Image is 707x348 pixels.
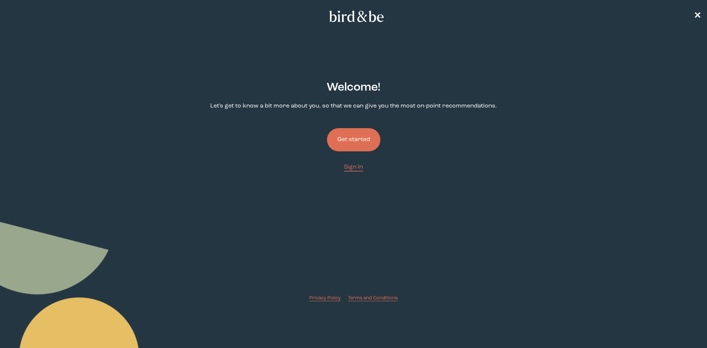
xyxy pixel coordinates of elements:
h2: Welcome ! [327,79,380,96]
span: Sign In [344,164,363,170]
iframe: Gorgias live chat messenger [670,313,700,341]
span: ✕ [694,12,701,21]
button: Get started [327,128,380,151]
a: Terms and Conditions [348,295,398,302]
span: Privacy Policy [309,296,341,300]
a: Get started [327,116,380,163]
span: Terms and Conditions [348,296,398,300]
a: Sign In [344,163,363,172]
p: Let's get to know a bit more about you, so that we can give you the most on-point recommendations. [210,102,497,110]
a: ✕ [694,10,701,23]
a: Privacy Policy [309,295,341,302]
